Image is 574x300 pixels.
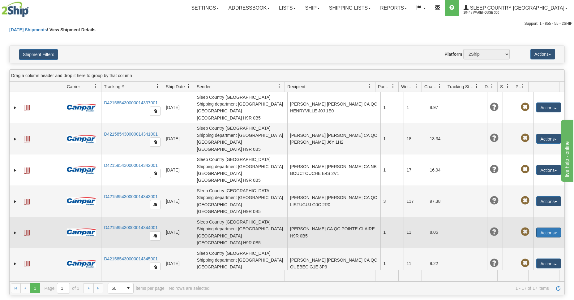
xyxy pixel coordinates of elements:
[183,81,194,92] a: Ship Date filter column settings
[163,248,194,279] td: [DATE]
[19,49,58,60] button: Shipment Filters
[300,0,324,16] a: Ship
[553,283,563,293] a: Refresh
[536,134,561,144] button: Actions
[490,196,499,205] span: Unknown
[12,136,18,142] a: Expand
[104,84,124,90] span: Tracking #
[404,123,427,154] td: 18
[448,84,474,90] span: Tracking Status
[521,103,529,111] span: Pickup Not Assigned
[67,104,96,111] img: 14 - Canpar
[459,0,572,16] a: Sleep Country [GEOGRAPHIC_DATA] 2044 / Warehouse 300
[194,248,287,279] td: Sleep Country [GEOGRAPHIC_DATA] Shipping department [GEOGRAPHIC_DATA] [GEOGRAPHIC_DATA] [GEOGRAPH...
[163,185,194,217] td: [DATE]
[150,200,161,209] button: Copy to clipboard
[67,166,96,174] img: 14 - Canpar
[30,283,40,293] span: Page 1
[518,81,528,92] a: Pickup Status filter column settings
[485,84,490,90] span: Delivery Status
[57,283,70,293] input: Page 1
[536,102,561,112] button: Actions
[287,92,381,123] td: [PERSON_NAME] [PERSON_NAME] CA QC HENRYVILLE J0J 1E0
[104,163,158,168] a: D421585430000014342001
[380,217,404,248] td: 1
[378,84,391,90] span: Packages
[67,135,96,143] img: 14 - Canpar
[380,123,404,154] td: 1
[194,217,287,248] td: Sleep Country [GEOGRAPHIC_DATA] Shipping department [GEOGRAPHIC_DATA] [GEOGRAPHIC_DATA] [GEOGRAPH...
[560,118,573,181] iframe: chat widget
[536,228,561,237] button: Actions
[194,185,287,217] td: Sleep Country [GEOGRAPHIC_DATA] Shipping department [GEOGRAPHIC_DATA] [GEOGRAPHIC_DATA] [GEOGRAPH...
[104,194,158,199] a: D421585430000014343001
[404,248,427,279] td: 11
[427,92,450,123] td: 8.97
[163,92,194,123] td: [DATE]
[490,103,499,111] span: Unknown
[47,27,96,32] span: \ View Shipment Details
[287,123,381,154] td: [PERSON_NAME] [PERSON_NAME] CA QC [PERSON_NAME] J6Y 1H2
[274,0,300,16] a: Lists
[427,248,450,279] td: 9.22
[444,51,462,57] label: Platform
[12,167,18,173] a: Expand
[536,196,561,206] button: Actions
[24,258,30,268] a: Label
[24,133,30,143] a: Label
[471,81,482,92] a: Tracking Status filter column settings
[2,21,572,26] div: Support: 1 - 855 - 55 - 2SHIP
[67,260,96,267] img: 14 - Canpar
[404,217,427,248] td: 11
[67,84,80,90] span: Carrier
[424,84,437,90] span: Charge
[12,230,18,236] a: Expand
[12,198,18,205] a: Expand
[469,5,564,11] span: Sleep Country [GEOGRAPHIC_DATA]
[388,81,398,92] a: Packages filter column settings
[500,84,505,90] span: Shipment Issues
[24,102,30,112] a: Label
[5,4,57,11] div: live help - online
[150,169,161,178] button: Copy to clipboard
[380,185,404,217] td: 3
[404,185,427,217] td: 117
[24,196,30,206] a: Label
[380,154,404,186] td: 1
[104,132,158,137] a: D421585430000014341001
[380,92,404,123] td: 1
[287,217,381,248] td: [PERSON_NAME] CA QC POINTE-CLAIRE H9R 0B5
[287,84,305,90] span: Recipient
[45,283,79,293] span: Page of 1
[163,217,194,248] td: [DATE]
[380,248,404,279] td: 1
[516,84,521,90] span: Pickup Status
[108,283,134,293] span: Page sizes drop down
[197,84,211,90] span: Sender
[12,261,18,267] a: Expand
[67,228,96,236] img: 14 - Canpar
[427,154,450,186] td: 16.94
[490,228,499,236] span: Unknown
[521,259,529,267] span: Pickup Not Assigned
[67,197,96,205] img: 14 - Canpar
[521,228,529,236] span: Pickup Not Assigned
[10,70,564,82] div: grid grouping header
[401,84,414,90] span: Weight
[24,165,30,175] a: Label
[194,154,287,186] td: Sleep Country [GEOGRAPHIC_DATA] Shipping department [GEOGRAPHIC_DATA] [GEOGRAPHIC_DATA] [GEOGRAPH...
[427,123,450,154] td: 13.34
[152,81,163,92] a: Tracking # filter column settings
[104,100,158,105] a: D421585430000014337001
[536,165,561,175] button: Actions
[274,81,285,92] a: Sender filter column settings
[404,92,427,123] td: 1
[91,81,101,92] a: Carrier filter column settings
[150,263,161,272] button: Copy to clipboard
[521,196,529,205] span: Pickup Not Assigned
[169,286,210,291] div: No rows are selected
[487,81,497,92] a: Delivery Status filter column settings
[521,134,529,142] span: Pickup Not Assigned
[464,10,510,16] span: 2044 / Warehouse 300
[2,2,29,17] img: logo2044.jpg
